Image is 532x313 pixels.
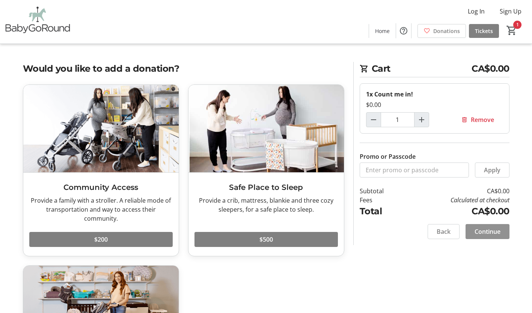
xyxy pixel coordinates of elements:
[466,224,509,239] button: Continue
[194,196,338,214] div: Provide a crib, mattress, blankie and three cozy sleepers, for a safe place to sleep.
[484,166,500,175] span: Apply
[360,152,416,161] label: Promo or Passcode
[452,112,503,127] button: Remove
[417,24,466,38] a: Donations
[29,232,173,247] button: $200
[23,62,344,75] h2: Would you like to add a donation?
[403,187,509,196] td: CA$0.00
[475,27,493,35] span: Tickets
[500,7,521,16] span: Sign Up
[23,85,179,172] img: Community Access
[29,182,173,193] h3: Community Access
[468,7,485,16] span: Log In
[259,235,273,244] span: $500
[414,113,429,127] button: Increment by one
[471,115,494,124] span: Remove
[366,90,503,99] div: 1x Count me in!
[194,232,338,247] button: $500
[369,24,396,38] a: Home
[433,27,460,35] span: Donations
[94,235,108,244] span: $200
[375,27,390,35] span: Home
[188,85,344,172] img: Safe Place to Sleep
[194,182,338,193] h3: Safe Place to Sleep
[403,205,509,218] td: CA$0.00
[462,5,491,17] button: Log In
[381,112,414,127] input: Count me in! Quantity
[360,205,403,218] td: Total
[475,227,500,236] span: Continue
[360,62,509,77] h2: Cart
[475,163,509,178] button: Apply
[494,5,527,17] button: Sign Up
[360,187,403,196] td: Subtotal
[469,24,499,38] a: Tickets
[403,196,509,205] td: Calculated at checkout
[437,227,451,236] span: Back
[505,24,518,37] button: Cart
[360,196,403,205] td: Fees
[396,23,411,38] button: Help
[360,163,469,178] input: Enter promo or passcode
[472,62,509,75] span: CA$0.00
[366,113,381,127] button: Decrement by one
[366,100,503,109] div: $0.00
[5,3,71,41] img: BabyGoRound's Logo
[29,196,173,223] div: Provide a family with a stroller. A reliable mode of transportation and way to access their commu...
[428,224,460,239] button: Back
